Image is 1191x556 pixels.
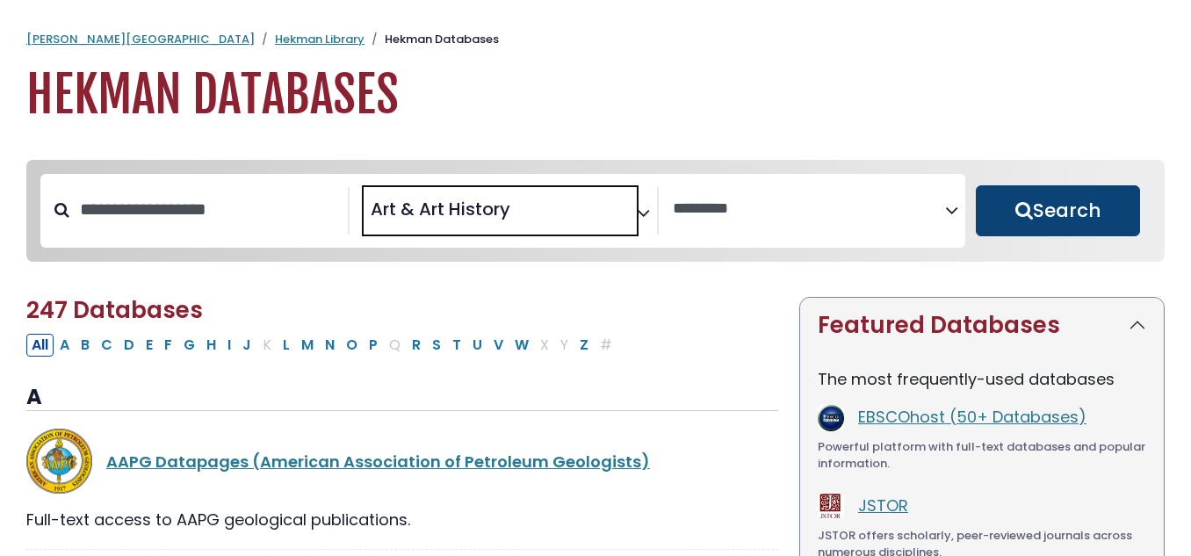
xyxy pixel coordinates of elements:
[574,334,594,357] button: Filter Results Z
[364,196,510,222] li: Art & Art History
[275,31,365,47] a: Hekman Library
[178,334,200,357] button: Filter Results G
[365,31,499,48] li: Hekman Databases
[858,406,1086,428] a: EBSCOhost (50+ Databases)
[673,200,946,219] textarea: Search
[858,495,908,516] a: JSTOR
[76,334,95,357] button: Filter Results B
[320,334,340,357] button: Filter Results N
[818,438,1146,473] div: Powerful platform with full-text databases and popular information.
[106,451,650,473] a: AAPG Datapages (American Association of Petroleum Geologists)
[237,334,256,357] button: Filter Results J
[488,334,509,357] button: Filter Results V
[818,367,1146,391] p: The most frequently-used databases
[467,334,487,357] button: Filter Results U
[26,385,778,411] h3: A
[976,185,1140,236] button: Submit for Search Results
[26,66,1165,125] h1: Hekman Databases
[26,31,255,47] a: [PERSON_NAME][GEOGRAPHIC_DATA]
[26,31,1165,48] nav: breadcrumb
[427,334,446,357] button: Filter Results S
[69,195,348,224] input: Search database by title or keyword
[407,334,426,357] button: Filter Results R
[26,160,1165,262] nav: Search filters
[26,333,619,355] div: Alpha-list to filter by first letter of database name
[54,334,75,357] button: Filter Results A
[222,334,236,357] button: Filter Results I
[447,334,466,357] button: Filter Results T
[26,294,203,326] span: 247 Databases
[26,334,54,357] button: All
[278,334,295,357] button: Filter Results L
[119,334,140,357] button: Filter Results D
[296,334,319,357] button: Filter Results M
[201,334,221,357] button: Filter Results H
[509,334,534,357] button: Filter Results W
[800,298,1164,353] button: Featured Databases
[159,334,177,357] button: Filter Results F
[141,334,158,357] button: Filter Results E
[364,334,383,357] button: Filter Results P
[514,206,526,224] textarea: Search
[371,196,510,222] span: Art & Art History
[26,508,778,531] div: Full-text access to AAPG geological publications.
[96,334,118,357] button: Filter Results C
[341,334,363,357] button: Filter Results O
